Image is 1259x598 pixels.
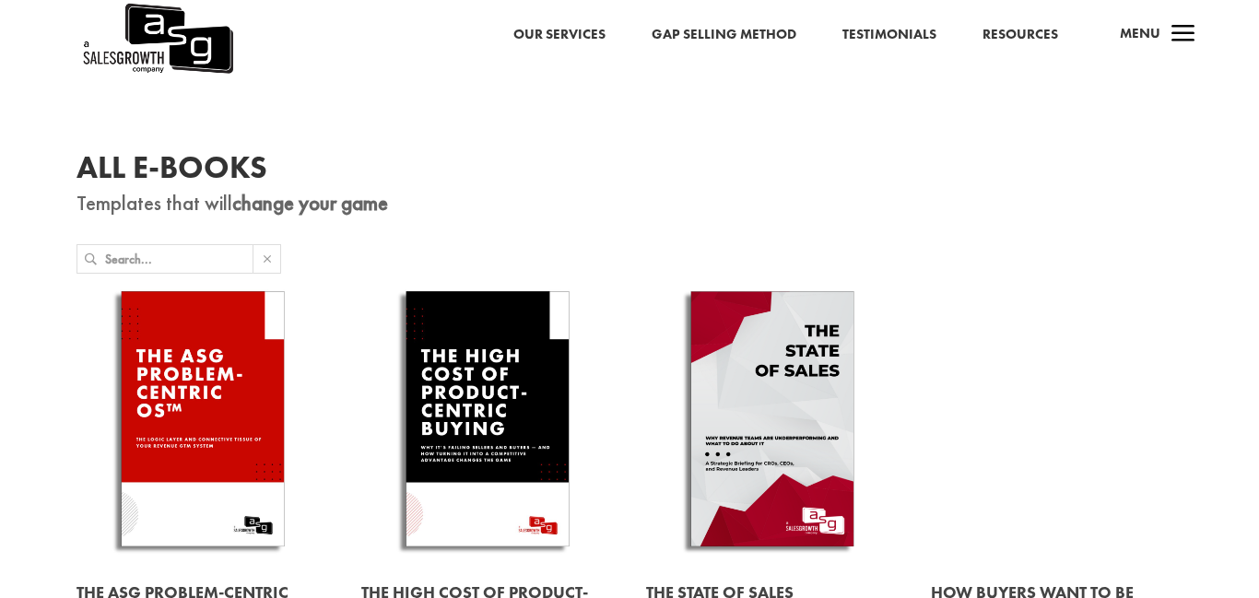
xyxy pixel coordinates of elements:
p: Templates that will [76,193,1183,215]
h1: All E-Books [76,152,1183,193]
a: Testimonials [842,23,936,47]
a: Resources [982,23,1058,47]
span: a [1165,17,1202,53]
strong: change your game [232,189,388,217]
span: Menu [1120,24,1160,42]
a: Our Services [513,23,606,47]
a: Gap Selling Method [652,23,796,47]
input: Search... [105,245,253,273]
